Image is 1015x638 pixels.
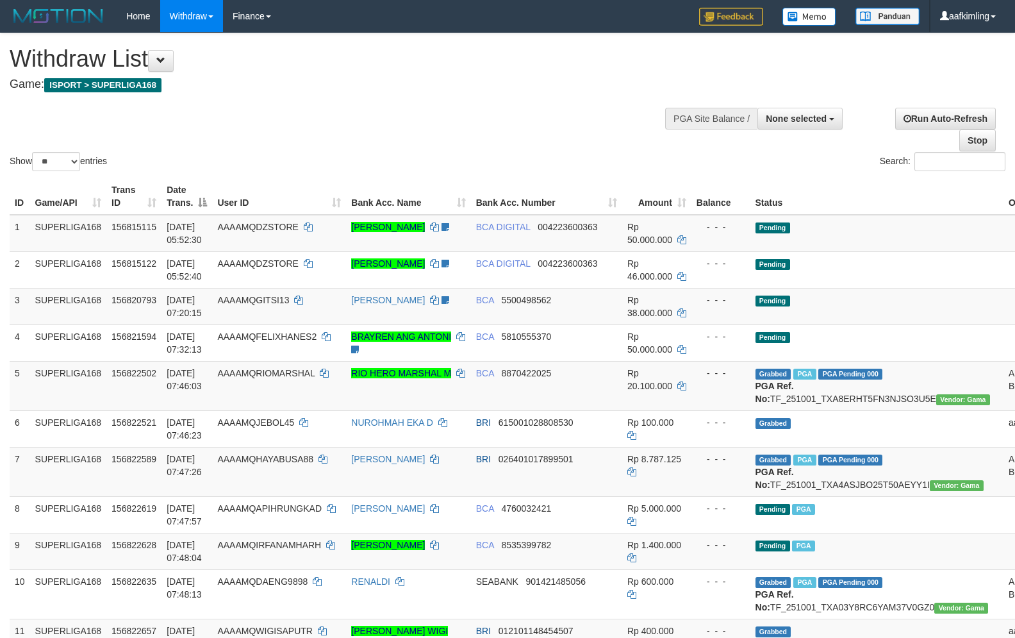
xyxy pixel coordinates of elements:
[538,222,597,232] span: Copy 004223600363 to clipboard
[217,258,299,269] span: AAAAMQDZSTORE
[111,222,156,232] span: 156815115
[111,503,156,514] span: 156822619
[697,367,745,380] div: - - -
[757,108,843,130] button: None selected
[750,361,1003,410] td: TF_251001_TXA8ERHT5FN3NJSO3U5E
[627,503,681,514] span: Rp 5.000.000
[501,368,551,378] span: Copy 8870422025 to clipboard
[627,332,672,355] span: Rp 50.000.000
[782,8,836,26] img: Button%20Memo.svg
[697,539,745,551] div: - - -
[30,361,107,410] td: SUPERLIGA168
[914,152,1005,171] input: Search:
[167,540,202,563] span: [DATE] 07:48:04
[217,222,299,232] span: AAAAMQDZSTORE
[755,455,791,466] span: Grabbed
[30,251,107,288] td: SUPERLIGA168
[10,496,30,533] td: 8
[10,152,107,171] label: Show entries
[930,480,984,491] span: Vendor URL: https://trx31.1velocity.biz
[818,577,882,588] span: PGA Pending
[161,178,212,215] th: Date Trans.: activate to sort column descending
[111,417,156,428] span: 156822521
[627,417,673,428] span: Rp 100.000
[697,575,745,588] div: - - -
[217,454,313,464] span: AAAAMQHAYABUSA88
[106,178,161,215] th: Trans ID: activate to sort column ascending
[217,540,321,550] span: AAAAMQIRFANAMHARH
[476,332,494,342] span: BCA
[627,454,681,464] span: Rp 8.787.125
[30,215,107,252] td: SUPERLIGA168
[217,368,315,378] span: AAAAMQRIOMARSHAL
[818,369,882,380] span: PGA Pending
[30,410,107,447] td: SUPERLIGA168
[697,257,745,270] div: - - -
[665,108,757,130] div: PGA Site Balance /
[30,324,107,361] td: SUPERLIGA168
[30,533,107,569] td: SUPERLIGA168
[167,576,202,600] span: [DATE] 07:48:13
[755,296,790,306] span: Pending
[471,178,622,215] th: Bank Acc. Number: activate to sort column ascending
[167,295,202,318] span: [DATE] 07:20:15
[755,332,790,343] span: Pending
[697,502,745,515] div: - - -
[697,330,745,343] div: - - -
[499,626,574,636] span: Copy 012101148454507 to clipboard
[499,454,574,464] span: Copy 026401017899501 to clipboard
[476,454,491,464] span: BRI
[10,78,664,91] h4: Game:
[501,332,551,342] span: Copy 5810555370 to clipboard
[30,178,107,215] th: Game/API: activate to sort column ascending
[30,288,107,324] td: SUPERLIGA168
[499,417,574,428] span: Copy 615001028808530 to clipboard
[10,569,30,619] td: 10
[10,361,30,410] td: 5
[501,503,551,514] span: Copy 4760032421 to clipboard
[217,576,308,587] span: AAAAMQDAENG9898
[351,222,425,232] a: [PERSON_NAME]
[755,589,794,612] b: PGA Ref. No:
[476,576,518,587] span: SEABANK
[697,294,745,306] div: - - -
[212,178,346,215] th: User ID: activate to sort column ascending
[476,626,491,636] span: BRI
[880,152,1005,171] label: Search:
[936,394,990,405] span: Vendor URL: https://trx31.1velocity.biz
[755,381,794,404] b: PGA Ref. No:
[217,503,322,514] span: AAAAMQAPIHRUNGKAD
[10,288,30,324] td: 3
[895,108,996,130] a: Run Auto-Refresh
[111,368,156,378] span: 156822502
[755,467,794,490] b: PGA Ref. No:
[351,258,425,269] a: [PERSON_NAME]
[10,324,30,361] td: 4
[167,368,202,391] span: [DATE] 07:46:03
[217,626,313,636] span: AAAAMQWIGISAPUTR
[10,533,30,569] td: 9
[111,454,156,464] span: 156822589
[755,222,790,233] span: Pending
[934,603,988,614] span: Vendor URL: https://trx31.1velocity.biz
[750,447,1003,496] td: TF_251001_TXA4ASJBO25T50AEYY1I
[750,178,1003,215] th: Status
[697,453,745,466] div: - - -
[476,222,531,232] span: BCA DIGITAL
[111,576,156,587] span: 156822635
[627,626,673,636] span: Rp 400.000
[346,178,470,215] th: Bank Acc. Name: activate to sort column ascending
[10,447,30,496] td: 7
[167,332,202,355] span: [DATE] 07:32:13
[793,455,816,466] span: Marked by aafromsomean
[501,540,551,550] span: Copy 8535399782 to clipboard
[793,369,816,380] span: Marked by aafnonsreyleab
[351,332,451,342] a: BRAYREN ANG ANTONI
[750,569,1003,619] td: TF_251001_TXA03Y8RC6YAM37V0GZ0
[111,295,156,305] span: 156820793
[855,8,920,25] img: panduan.png
[10,46,664,72] h1: Withdraw List
[755,369,791,380] span: Grabbed
[30,569,107,619] td: SUPERLIGA168
[538,258,597,269] span: Copy 004223600363 to clipboard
